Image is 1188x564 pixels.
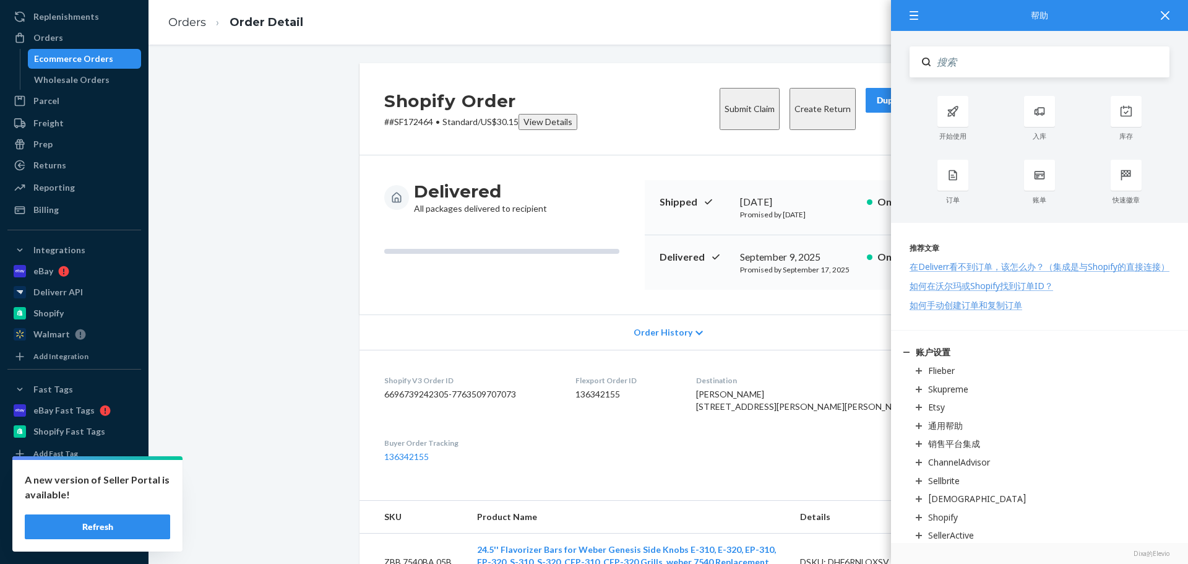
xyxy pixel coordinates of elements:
[384,114,577,130] p: # #SF172464 / US$30.15
[384,388,556,401] dd: 6696739242305-7763509707073
[384,88,577,114] h2: Shopify Order
[523,116,572,128] div: View Details
[7,261,141,281] a: eBay
[33,286,83,298] div: Deliverr API
[7,155,141,175] a: Returns
[384,451,429,462] a: 136342155
[910,261,1169,272] div: 在Deliverr看不到订单，该怎么办？（集成是与Shopify的直接连接）
[910,280,1053,292] div: 如何在沃尔玛或Shopify找到订单ID？
[33,328,70,341] div: Walmart
[910,11,1169,20] div: 帮助
[928,475,960,487] div: Sellbrite
[7,178,141,197] a: Reporting
[158,4,313,41] ol: breadcrumbs
[7,422,141,441] a: Shopify Fast Tags
[33,159,66,171] div: Returns
[928,365,955,376] div: Flieber
[25,514,170,539] button: Refresh
[916,346,950,358] div: 账户设置
[696,375,952,386] dt: Destination
[996,196,1083,204] div: 账单
[33,404,95,417] div: eBay Fast Tags
[34,53,113,65] div: Ecommerce Orders
[7,380,141,399] button: Fast Tags
[660,195,730,209] p: Shipped
[7,200,141,220] a: Billing
[740,250,857,264] div: September 9, 2025
[436,116,440,127] span: •
[928,511,958,523] div: Shopify
[7,303,141,323] a: Shopify
[931,46,1169,77] input: Search
[928,493,1027,505] div: [DEMOGRAPHIC_DATA]
[740,209,857,220] p: Promised by [DATE]
[7,529,141,549] button: Give Feedback
[467,501,790,534] th: Product Name
[33,117,64,129] div: Freight
[928,401,945,413] div: Etsy
[928,420,963,432] div: 通用帮助
[33,448,78,459] div: Add Fast Tag
[230,15,303,29] a: Order Detail
[7,7,141,27] a: Replenishments
[877,250,937,264] p: On-Time
[33,244,85,256] div: Integrations
[33,425,105,438] div: Shopify Fast Tags
[34,74,110,86] div: Wholesale Orders
[910,196,996,204] div: 订单
[866,88,952,113] button: Duplicate Order
[7,466,141,486] a: Settings
[7,324,141,344] a: Walmart
[575,388,676,401] dd: 136342155
[33,32,63,44] div: Orders
[28,70,142,90] a: Wholesale Orders
[877,195,937,209] p: On-Time
[910,549,1169,558] a: Dixa的Elevio
[7,91,141,111] a: Parcel
[519,114,577,130] button: View Details
[33,95,59,107] div: Parcel
[720,88,780,130] button: Submit Claim
[414,180,547,215] div: All packages delivered to recipient
[696,389,913,412] span: [PERSON_NAME] [STREET_ADDRESS][PERSON_NAME][PERSON_NAME]
[33,265,53,277] div: eBay
[996,132,1083,141] div: 入库
[928,529,974,541] div: SellerActive
[910,243,939,253] span: 推荐文章
[910,299,1022,311] div: 如何手动创建订单和复制订单
[414,180,547,202] h3: Delivered
[928,383,968,395] div: Skupreme
[33,383,73,396] div: Fast Tags
[7,134,141,154] a: Prep
[33,138,53,150] div: Prep
[928,456,990,468] div: ChannelAdvisor
[928,438,980,449] div: 销售平台集成
[910,132,996,141] div: 开始使用
[7,282,141,302] a: Deliverr API
[7,28,141,48] a: Orders
[7,349,141,364] a: Add Integration
[442,116,478,127] span: Standard
[33,11,99,23] div: Replenishments
[1083,196,1169,204] div: 快速徽章
[384,438,556,448] dt: Buyer Order Tracking
[25,472,170,502] p: A new version of Seller Portal is available!
[7,401,141,420] a: eBay Fast Tags
[1083,132,1169,141] div: 库存
[33,351,88,362] div: Add Integration
[790,88,856,130] button: Create Return
[33,204,59,216] div: Billing
[33,307,64,319] div: Shopify
[7,446,141,461] a: Add Fast Tag
[740,264,857,275] p: Promised by September 17, 2025
[384,375,556,386] dt: Shopify V3 Order ID
[740,195,857,209] div: [DATE]
[660,250,730,264] p: Delivered
[28,49,142,69] a: Ecommerce Orders
[7,113,141,133] a: Freight
[575,375,676,386] dt: Flexport Order ID
[634,326,692,339] span: Order History
[7,508,141,528] a: Help Center
[168,15,206,29] a: Orders
[33,181,75,194] div: Reporting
